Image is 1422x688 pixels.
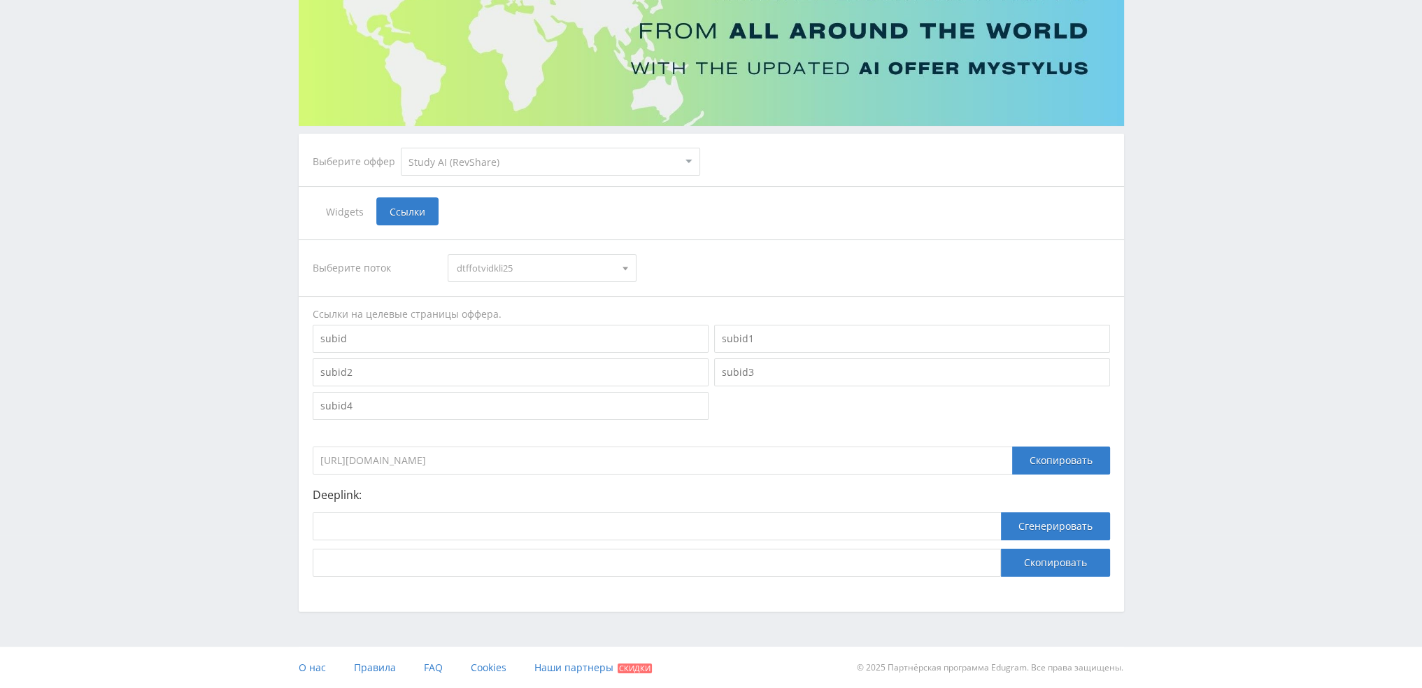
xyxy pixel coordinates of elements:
[1001,549,1110,577] button: Скопировать
[1012,447,1110,475] div: Скопировать
[376,197,439,225] span: Ссылки
[313,197,376,225] span: Widgets
[714,358,1110,386] input: subid3
[313,307,1110,321] div: Ссылки на целевые страницы оффера.
[457,255,615,281] span: dtffotvidkli25
[313,358,709,386] input: subid2
[471,661,506,674] span: Cookies
[313,392,709,420] input: subid4
[1001,512,1110,540] button: Сгенерировать
[618,664,652,673] span: Скидки
[424,661,443,674] span: FAQ
[313,489,1110,501] p: Deeplink:
[534,661,613,674] span: Наши партнеры
[354,661,396,674] span: Правила
[714,325,1110,353] input: subid1
[313,254,434,282] div: Выберите поток
[313,325,709,353] input: subid
[313,156,401,167] div: Выберите оффер
[299,661,326,674] span: О нас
